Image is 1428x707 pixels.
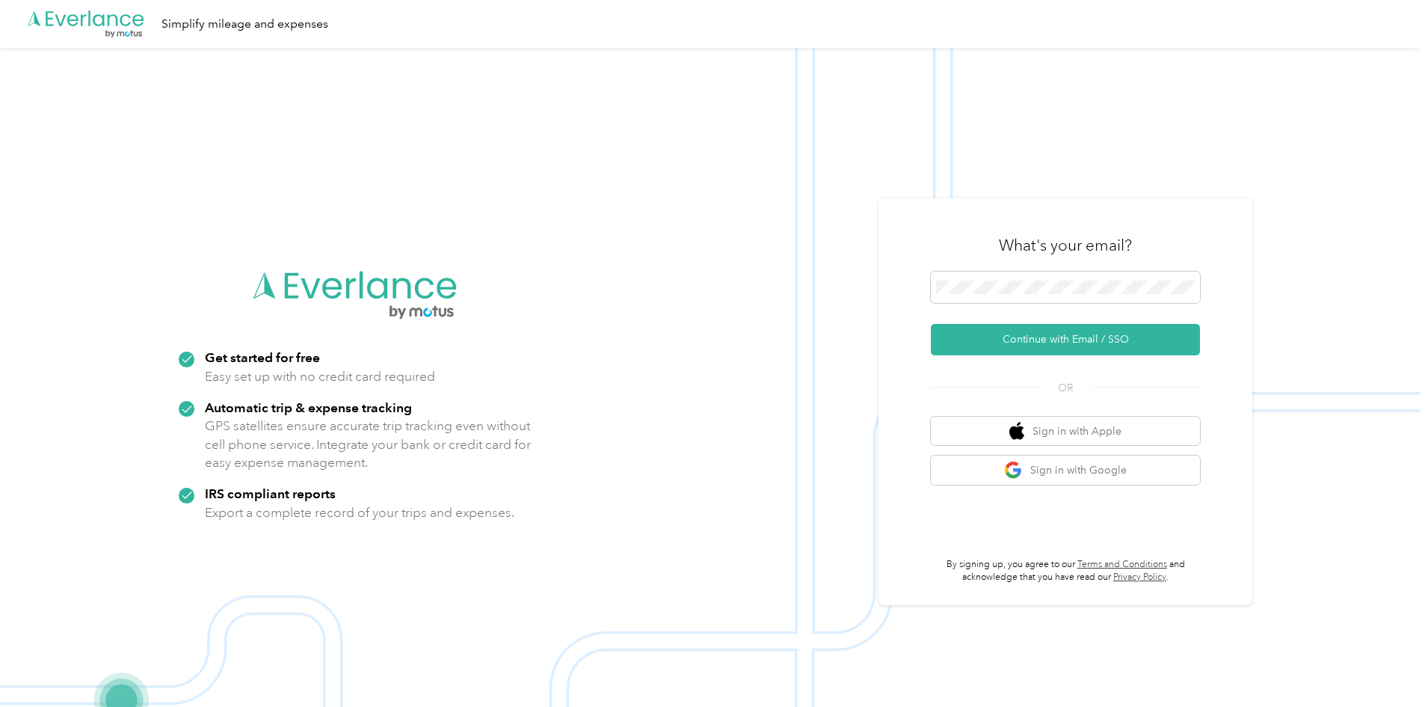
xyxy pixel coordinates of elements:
p: By signing up, you agree to our and acknowledge that you have read our . [931,558,1200,584]
a: Privacy Policy [1113,572,1166,583]
button: Continue with Email / SSO [931,324,1200,355]
p: GPS satellites ensure accurate trip tracking even without cell phone service. Integrate your bank... [205,417,532,472]
p: Easy set up with no credit card required [205,367,435,386]
strong: Get started for free [205,349,320,365]
strong: IRS compliant reports [205,486,336,501]
button: apple logoSign in with Apple [931,417,1200,446]
a: Terms and Conditions [1077,559,1167,570]
div: Simplify mileage and expenses [161,15,328,34]
p: Export a complete record of your trips and expenses. [205,504,514,522]
img: google logo [1004,461,1023,480]
button: google logoSign in with Google [931,456,1200,485]
img: apple logo [1009,422,1024,441]
iframe: Everlance-gr Chat Button Frame [1344,623,1428,707]
h3: What's your email? [999,235,1132,256]
span: OR [1039,380,1092,396]
strong: Automatic trip & expense tracking [205,400,412,415]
